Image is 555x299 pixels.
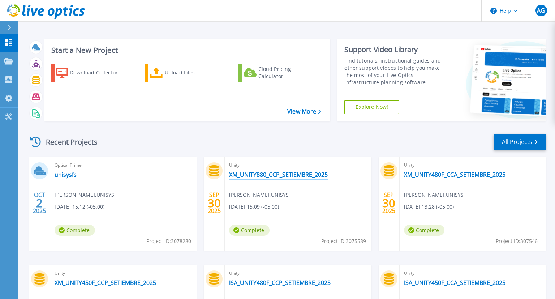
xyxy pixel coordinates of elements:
[55,269,192,277] span: Unity
[404,203,454,211] span: [DATE] 13:28 (-05:00)
[404,225,444,236] span: Complete
[321,237,366,245] span: Project ID: 3075589
[55,279,156,286] a: XM_UNITY450F_CCP_SETIEMBRE_2025
[229,269,367,277] span: Unity
[404,171,505,178] a: XM_UNITY480F_CCA_SETIEMBRE_2025
[404,269,542,277] span: Unity
[229,171,328,178] a: XM_UNITY880_CCP_SETIEMBRE_2025
[51,64,132,82] a: Download Collector
[36,200,43,206] span: 2
[229,161,367,169] span: Unity
[229,191,289,199] span: [PERSON_NAME] , UNISYS
[344,57,449,86] div: Find tutorials, instructional guides and other support videos to help you make the most of your L...
[496,237,541,245] span: Project ID: 3075461
[51,46,321,54] h3: Start a New Project
[165,65,223,80] div: Upload Files
[55,171,77,178] a: unisysfs
[344,100,399,114] a: Explore Now!
[207,190,221,216] div: SEP 2025
[238,64,319,82] a: Cloud Pricing Calculator
[382,200,395,206] span: 30
[537,8,545,13] span: AG
[404,191,464,199] span: [PERSON_NAME] , UNISYS
[258,65,316,80] div: Cloud Pricing Calculator
[70,65,128,80] div: Download Collector
[55,225,95,236] span: Complete
[33,190,46,216] div: OCT 2025
[55,161,192,169] span: Optical Prime
[287,108,321,115] a: View More
[229,279,331,286] a: ISA_UNITY480F_CCP_SETIEMBRE_2025
[55,203,104,211] span: [DATE] 15:12 (-05:00)
[382,190,396,216] div: SEP 2025
[55,191,114,199] span: [PERSON_NAME] , UNISYS
[404,161,542,169] span: Unity
[404,279,505,286] a: ISA_UNITY450F_CCA_SETIEMBRE_2025
[208,200,221,206] span: 30
[494,134,546,150] a: All Projects
[229,225,270,236] span: Complete
[28,133,107,151] div: Recent Projects
[145,64,225,82] a: Upload Files
[146,237,191,245] span: Project ID: 3078280
[344,45,449,54] div: Support Video Library
[229,203,279,211] span: [DATE] 15:09 (-05:00)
